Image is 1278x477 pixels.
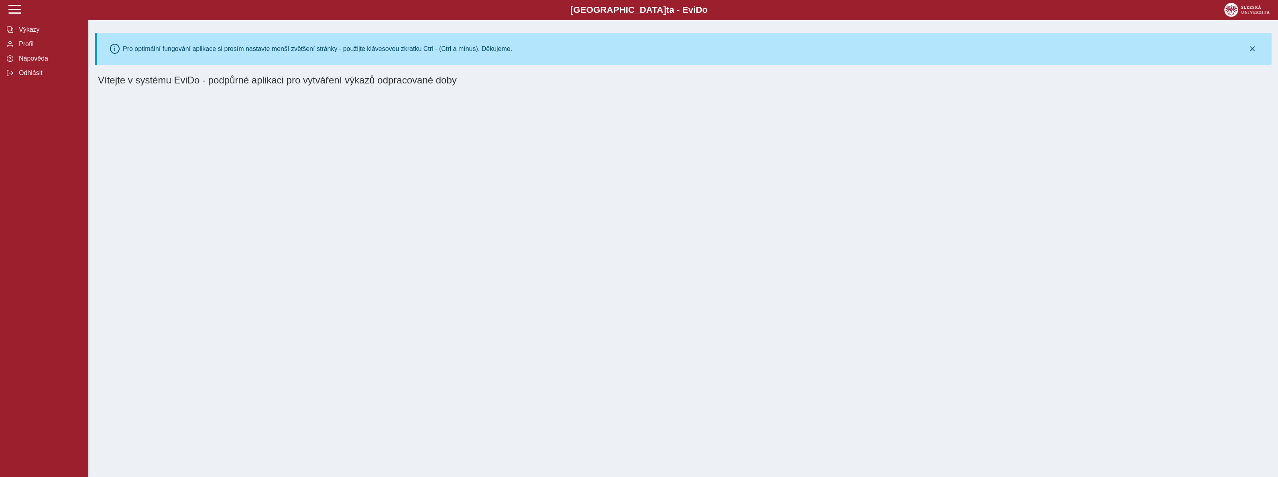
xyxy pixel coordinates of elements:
span: t [666,5,669,15]
span: o [702,5,708,15]
b: [GEOGRAPHIC_DATA] a - Evi [24,5,1254,15]
div: Pro optimální fungování aplikace si prosím nastavte menší zvětšení stránky - použijte klávesovou ... [123,45,512,53]
span: Odhlásit [16,69,81,77]
h1: Vítejte v systému EviDo - podpůrné aplikaci pro vytváření výkazů odpracované doby [98,75,1268,86]
span: Nápověda [16,55,81,62]
span: Profil [16,41,81,48]
span: D [696,5,702,15]
span: Výkazy [16,26,81,33]
img: logo_web_su.png [1224,3,1270,17]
